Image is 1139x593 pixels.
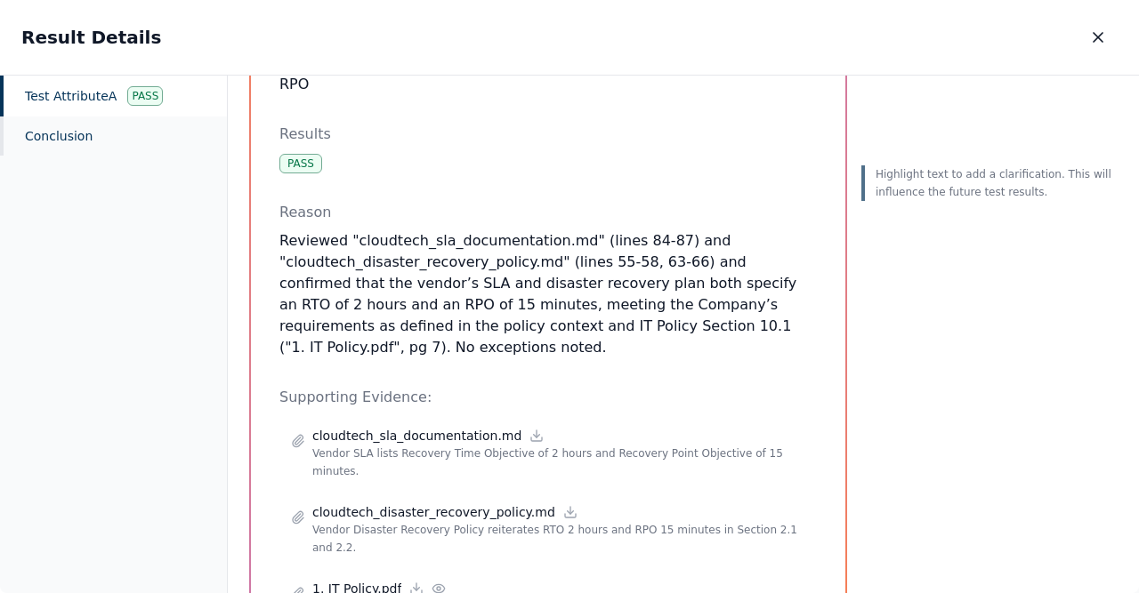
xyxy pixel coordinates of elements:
p: Results [279,124,817,145]
p: Supporting Evidence: [279,387,817,408]
h2: Result Details [21,25,161,50]
div: Pass [279,154,322,173]
p: Reviewed "cloudtech_sla_documentation.md" (lines 84-87) and "cloudtech_disaster_recovery_policy.m... [279,230,817,358]
p: Reason [279,202,817,223]
p: cloudtech_disaster_recovery_policy.md [312,503,555,521]
a: Download file [562,504,578,520]
p: Vendor Disaster Recovery Policy reiterates RTO 2 hours and RPO 15 minutes in Section 2.1 and 2.2. [312,521,805,557]
a: Download file [529,428,545,444]
div: Pass [127,86,163,106]
p: cloudtech_sla_documentation.md [312,427,521,445]
p: Vendor SLA lists Recovery Time Objective of 2 hours and Recovery Point Objective of 15 minutes. [312,445,805,480]
p: Highlight text to add a clarification. This will influence the future test results. [876,165,1118,201]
